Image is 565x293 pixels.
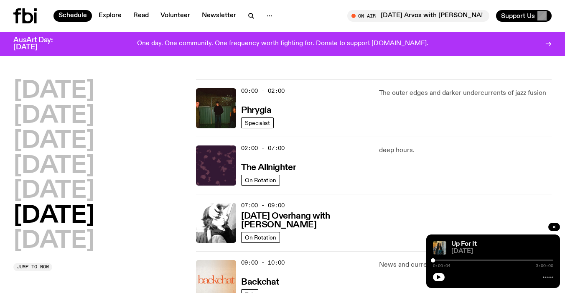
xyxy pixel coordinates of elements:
[137,40,428,48] p: One day. One community. One frequency worth fighting for. Donate to support [DOMAIN_NAME].
[197,10,241,22] a: Newsletter
[241,210,369,229] a: [DATE] Overhang with [PERSON_NAME]
[196,88,236,128] img: A greeny-grainy film photo of Bela, John and Bindi at night. They are standing in a backyard on g...
[128,10,154,22] a: Read
[241,104,271,115] a: Phrygia
[241,162,296,172] a: The Allnighter
[241,201,285,209] span: 07:00 - 09:00
[13,229,94,253] button: [DATE]
[241,87,285,95] span: 00:00 - 02:00
[245,120,270,126] span: Specialist
[13,130,94,153] button: [DATE]
[501,12,535,20] span: Support Us
[13,155,94,178] button: [DATE]
[241,276,279,287] a: Backchat
[94,10,127,22] a: Explore
[379,88,552,98] p: The outer edges and darker undercurrents of jazz fusion
[13,179,94,203] button: [DATE]
[53,10,92,22] a: Schedule
[245,177,276,183] span: On Rotation
[155,10,195,22] a: Volunteer
[379,260,552,270] p: News and current affairs on FBi radio
[451,241,477,247] a: Up For It
[241,259,285,267] span: 09:00 - 10:00
[241,278,279,287] h3: Backchat
[13,263,52,271] button: Jump to now
[241,212,369,229] h3: [DATE] Overhang with [PERSON_NAME]
[433,241,446,255] img: Ify - a Brown Skin girl with black braided twists, looking up to the side with her tongue stickin...
[536,264,553,268] span: 3:00:00
[347,10,489,22] button: On Air[DATE] Arvos with [PERSON_NAME]
[241,163,296,172] h3: The Allnighter
[196,203,236,243] img: An overexposed, black and white profile of Kate, shot from the side. She is covering her forehead...
[451,248,553,255] span: [DATE]
[17,265,49,269] span: Jump to now
[496,10,552,22] button: Support Us
[13,104,94,128] button: [DATE]
[433,264,450,268] span: 0:00:04
[13,204,94,228] button: [DATE]
[241,232,280,243] a: On Rotation
[241,144,285,152] span: 02:00 - 07:00
[13,79,94,103] button: [DATE]
[245,234,276,240] span: On Rotation
[379,145,552,155] p: deep hours.
[13,37,67,51] h3: AusArt Day: [DATE]
[241,117,274,128] a: Specialist
[241,175,280,186] a: On Rotation
[241,106,271,115] h3: Phrygia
